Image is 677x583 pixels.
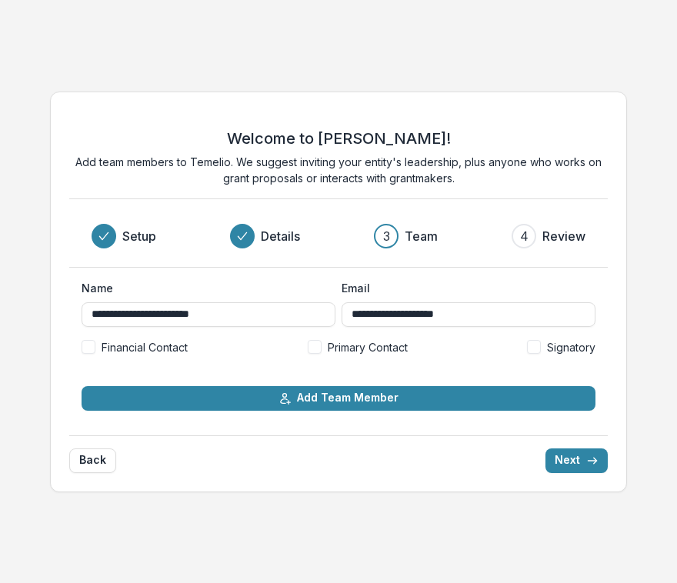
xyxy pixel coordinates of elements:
[69,448,116,473] button: Back
[520,227,529,245] div: 4
[547,339,595,355] span: Signatory
[69,154,608,186] p: Add team members to Temelio. We suggest inviting your entity's leadership, plus anyone who works ...
[383,227,390,245] div: 3
[82,280,326,296] label: Name
[102,339,188,355] span: Financial Contact
[82,386,595,411] button: Add Team Member
[227,129,451,148] h2: Welcome to [PERSON_NAME]!
[261,227,300,245] h3: Details
[92,224,585,248] div: Progress
[542,227,585,245] h3: Review
[328,339,408,355] span: Primary Contact
[405,227,438,245] h3: Team
[545,448,608,473] button: Next
[342,280,586,296] label: Email
[122,227,156,245] h3: Setup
